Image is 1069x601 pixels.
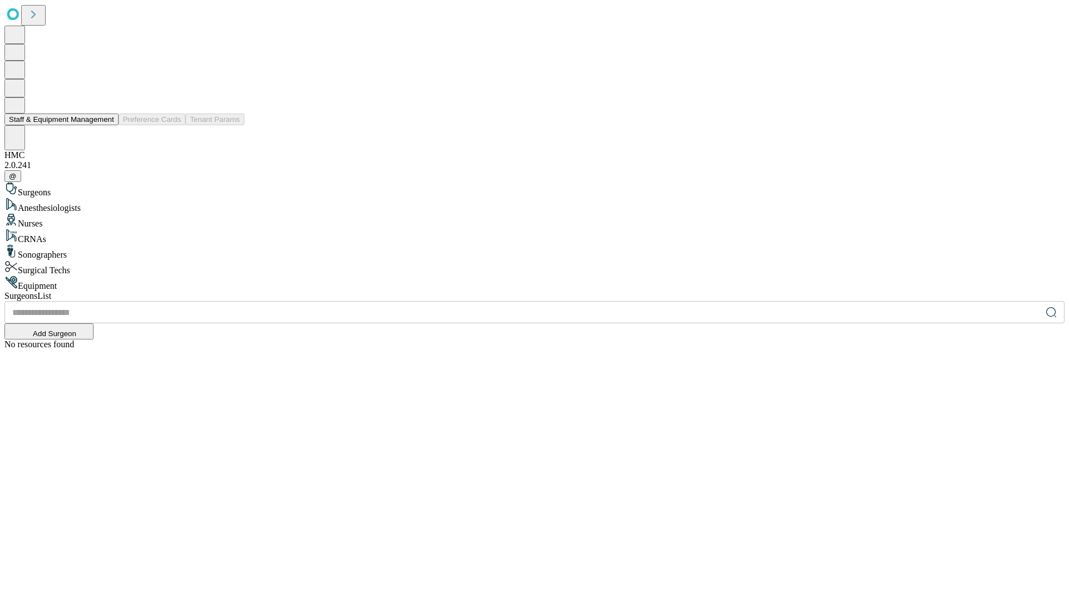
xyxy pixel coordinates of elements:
[4,182,1065,198] div: Surgeons
[4,291,1065,301] div: Surgeons List
[4,213,1065,229] div: Nurses
[4,323,94,339] button: Add Surgeon
[33,329,76,338] span: Add Surgeon
[4,114,119,125] button: Staff & Equipment Management
[4,339,1065,349] div: No resources found
[119,114,185,125] button: Preference Cards
[185,114,244,125] button: Tenant Params
[4,275,1065,291] div: Equipment
[4,229,1065,244] div: CRNAs
[4,170,21,182] button: @
[4,160,1065,170] div: 2.0.241
[4,150,1065,160] div: HMC
[4,198,1065,213] div: Anesthesiologists
[9,172,17,180] span: @
[4,260,1065,275] div: Surgical Techs
[4,244,1065,260] div: Sonographers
